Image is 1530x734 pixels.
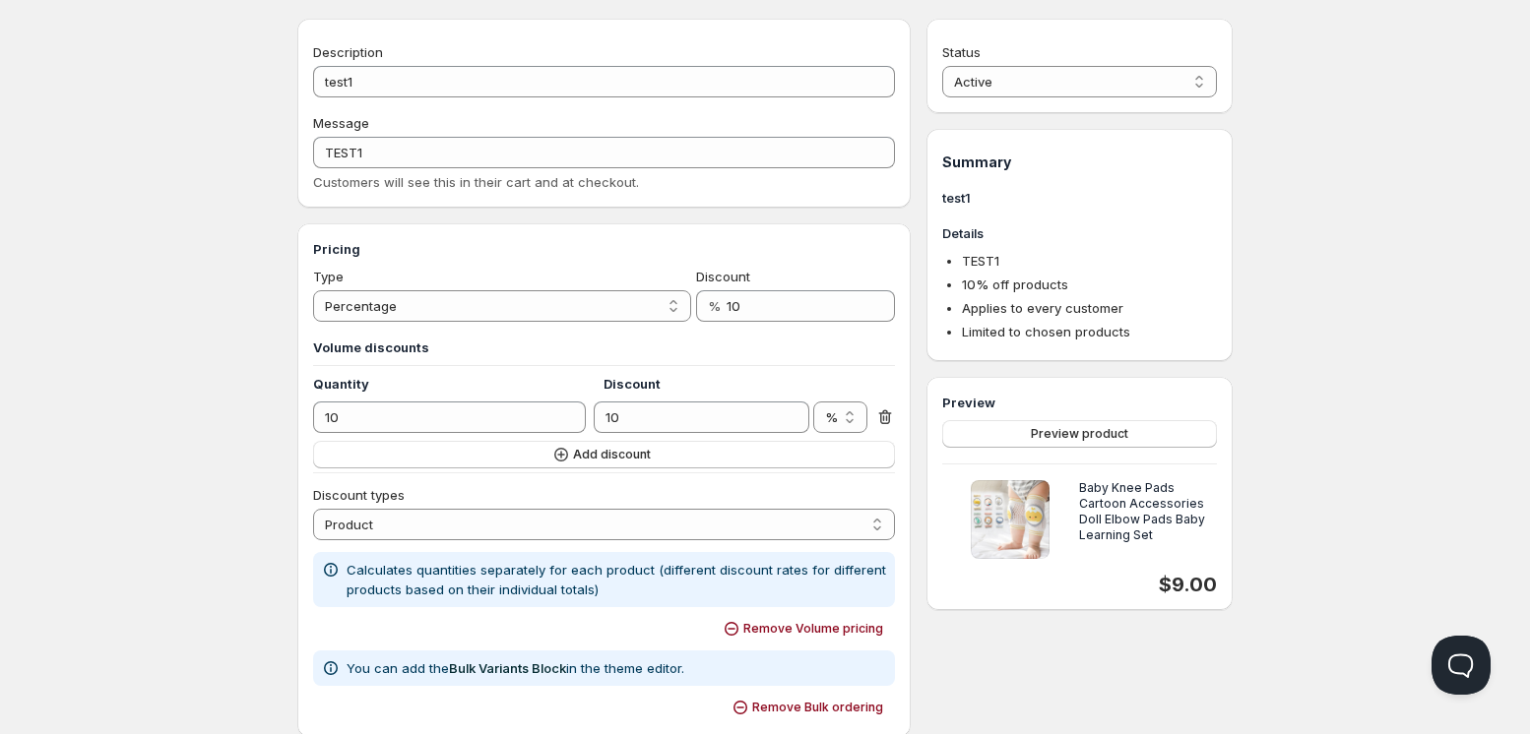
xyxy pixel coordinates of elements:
span: Message [313,115,369,131]
span: Customers will see this in their cart and at checkout. [313,174,639,190]
h3: Details [942,223,1217,243]
span: Preview product [1031,426,1128,442]
span: Remove Volume pricing [743,621,883,637]
iframe: Help Scout Beacon - Open [1432,636,1491,695]
h3: test1 [942,188,1217,208]
span: Remove Bulk ordering [752,700,883,715]
span: Type [313,269,344,284]
button: Remove Bulk ordering [725,694,895,721]
h4: Discount [604,374,815,394]
h3: Volume discounts [313,337,895,357]
button: Preview product [942,420,1217,448]
span: Status [942,44,981,60]
span: Description [313,44,383,60]
h5: Baby Knee Pads Cartoon Accessories Doll Elbow Pads Baby Learning Set [1079,480,1217,559]
img: Baby Knee Pads Cartoon Accessories Doll Elbow Pads Baby Learning Set [971,480,1050,559]
span: 10 % off products [962,276,1068,292]
h3: Pricing [313,239,895,259]
p: Calculates quantities separately for each product (different discount rates for different product... [347,560,887,599]
div: $9.00 [942,575,1217,594]
h4: Quantity [313,374,604,394]
span: Discount [696,269,750,284]
span: % [708,298,721,314]
button: Add discount [313,441,895,468]
span: Limited to chosen products [962,324,1130,339]
span: Discount types [313,487,405,503]
a: Bulk Variants Block [449,660,566,676]
h1: Summary [942,153,1217,172]
p: You can add the in the theme editor. [347,658,684,678]
span: Applies to every customer [962,300,1123,316]
span: TEST1 [962,253,999,269]
h3: Preview [942,393,1217,412]
input: Private internal description [313,66,895,97]
span: Add discount [573,447,651,462]
button: Remove Volume pricing [716,615,895,642]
